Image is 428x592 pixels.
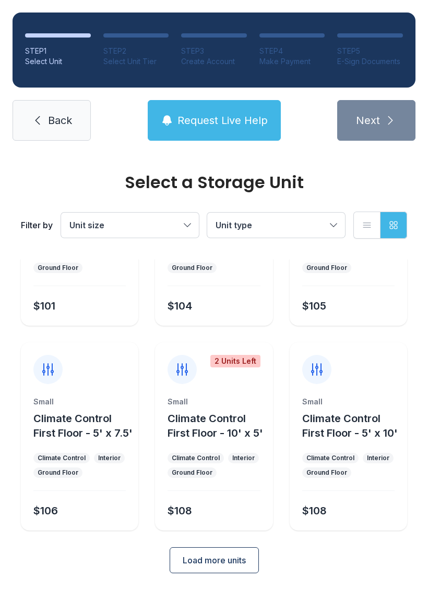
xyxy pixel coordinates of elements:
[302,411,403,440] button: Climate Control First Floor - 5' x 10'
[183,554,246,566] span: Load more units
[306,264,347,272] div: Ground Floor
[33,412,133,439] span: Climate Control First Floor - 5' x 7.5'
[210,355,260,367] div: 2 Units Left
[25,56,91,67] div: Select Unit
[306,468,347,477] div: Ground Floor
[302,299,326,313] div: $105
[33,397,126,407] div: Small
[38,454,86,462] div: Climate Control
[168,503,192,518] div: $108
[177,113,268,128] span: Request Live Help
[103,56,169,67] div: Select Unit Tier
[38,264,78,272] div: Ground Floor
[356,113,380,128] span: Next
[21,174,407,191] div: Select a Storage Unit
[98,454,121,462] div: Interior
[48,113,72,128] span: Back
[33,411,134,440] button: Climate Control First Floor - 5' x 7.5'
[302,503,327,518] div: $108
[337,46,403,56] div: STEP 5
[168,299,192,313] div: $104
[302,397,395,407] div: Small
[259,46,325,56] div: STEP 4
[306,454,354,462] div: Climate Control
[216,220,252,230] span: Unit type
[172,454,220,462] div: Climate Control
[181,56,247,67] div: Create Account
[168,411,268,440] button: Climate Control First Floor - 10' x 5'
[168,397,260,407] div: Small
[33,299,55,313] div: $101
[103,46,169,56] div: STEP 2
[33,503,58,518] div: $106
[259,56,325,67] div: Make Payment
[21,219,53,231] div: Filter by
[367,454,389,462] div: Interior
[172,468,212,477] div: Ground Floor
[168,412,263,439] span: Climate Control First Floor - 10' x 5'
[69,220,104,230] span: Unit size
[61,213,199,238] button: Unit size
[232,454,255,462] div: Interior
[302,412,398,439] span: Climate Control First Floor - 5' x 10'
[207,213,345,238] button: Unit type
[172,264,212,272] div: Ground Floor
[181,46,247,56] div: STEP 3
[25,46,91,56] div: STEP 1
[337,56,403,67] div: E-Sign Documents
[38,468,78,477] div: Ground Floor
